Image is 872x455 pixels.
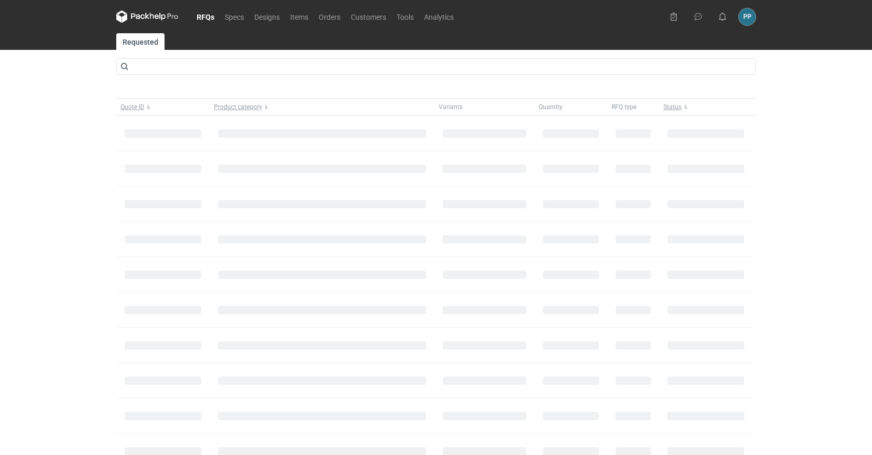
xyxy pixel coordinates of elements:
button: PP [739,8,756,25]
button: Product category [210,99,434,115]
button: Quote ID [116,99,210,115]
a: Customers [346,10,391,23]
button: Status [659,99,753,115]
a: Tools [391,10,419,23]
a: RFQs [192,10,220,23]
a: Designs [249,10,285,23]
span: Product category [214,103,262,111]
a: Analytics [419,10,459,23]
span: RFQ type [611,103,636,111]
a: Requested [116,33,165,50]
span: Status [663,103,682,111]
span: Quote ID [120,103,144,111]
a: Orders [314,10,346,23]
a: Items [285,10,314,23]
svg: Packhelp Pro [116,10,179,23]
a: Specs [220,10,249,23]
span: Quantity [539,103,563,111]
span: Variants [439,103,462,111]
div: Paweł Puch [739,8,756,25]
